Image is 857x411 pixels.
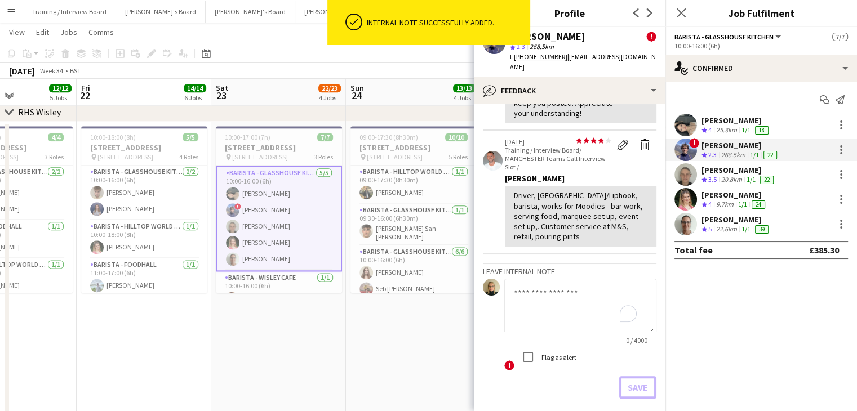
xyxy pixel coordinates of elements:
[18,106,61,118] div: RHS Wisley
[184,93,206,102] div: 6 Jobs
[445,133,468,141] span: 10/10
[216,83,228,93] span: Sat
[689,138,699,148] span: !
[708,225,712,233] span: 5
[750,150,759,159] app-skills-label: 1/1
[206,1,295,23] button: [PERSON_NAME]'s Board
[36,27,49,37] span: Edit
[539,352,576,361] label: Flag as alert
[453,84,476,92] span: 13/13
[349,89,364,102] span: 24
[504,279,656,332] textarea: To enrich screen reader interactions, please activate Accessibility in Grammarly extension settings
[216,142,342,153] h3: [STREET_ADDRESS]
[225,133,270,141] span: 10:00-17:00 (7h)
[81,258,207,297] app-card-role: Barista - Foodhall1/111:00-17:00 (6h)[PERSON_NAME]
[701,215,771,225] div: [PERSON_NAME]
[88,27,114,37] span: Comms
[701,140,779,150] div: [PERSON_NAME]
[510,52,567,61] span: t.
[81,166,207,220] app-card-role: Barista - Glasshouse Kitchen2/210:00-16:00 (6h)[PERSON_NAME][PERSON_NAME]
[510,52,656,71] span: | [EMAIL_ADDRESS][DOMAIN_NAME]
[701,190,767,200] div: [PERSON_NAME]
[183,133,198,141] span: 5/5
[116,1,206,23] button: [PERSON_NAME]'s Board
[832,33,848,41] span: 7/7
[23,1,116,23] button: Training / Interview Board
[216,126,342,293] app-job-card: 10:00-17:00 (7h)7/7[STREET_ADDRESS] [STREET_ADDRESS]3 RolesBarista - Glasshouse Kitchen5/510:00-1...
[701,165,776,175] div: [PERSON_NAME]
[60,27,77,37] span: Jobs
[674,33,783,41] button: Barista - Glasshouse Kitchen
[49,84,72,92] span: 12/12
[367,153,423,161] span: [STREET_ADDRESS]
[755,126,769,135] div: 18
[359,133,418,141] span: 09:00-17:30 (8h30m)
[527,42,556,51] span: 268.5km
[56,25,82,39] a: Jobs
[319,93,340,102] div: 4 Jobs
[504,360,514,370] span: !
[719,175,744,185] div: 20.8km
[708,175,717,184] span: 3.5
[216,271,342,310] app-card-role: Barista - Wisley Cafe1/110:00-16:00 (6h)
[214,89,228,102] span: 23
[318,84,341,92] span: 22/23
[350,142,477,153] h3: [STREET_ADDRESS]
[708,126,712,134] span: 4
[714,126,739,135] div: 25.3km
[701,115,771,126] div: [PERSON_NAME]
[9,65,35,77] div: [DATE]
[760,176,774,184] div: 22
[454,93,475,102] div: 4 Jobs
[708,150,717,159] span: 2.3
[350,166,477,204] app-card-role: Barista - Hilltop World Food Cafe1/109:00-17:30 (8h30m)[PERSON_NAME]
[714,225,739,234] div: 22.6km
[79,89,90,102] span: 22
[350,126,477,293] app-job-card: 09:00-17:30 (8h30m)10/10[STREET_ADDRESS] [STREET_ADDRESS]5 RolesBarista - Hilltop World Food Cafe...
[48,133,64,141] span: 4/4
[617,336,656,345] span: 0 / 4000
[665,6,857,20] h3: Job Fulfilment
[747,175,756,184] app-skills-label: 1/1
[646,32,656,42] span: !
[350,204,477,245] app-card-role: Barista - Glasshouse Kitchen1/109:30-16:00 (6h30m)[PERSON_NAME] San [PERSON_NAME]
[674,33,774,41] span: Barista - Glasshouse Kitchen
[809,244,839,256] div: £385.30
[317,133,333,141] span: 7/7
[474,77,665,104] div: Feedback
[505,137,525,146] tcxspan: Call 30-04-2025 via 3CX
[295,1,380,23] button: [PERSON_NAME] Board
[81,220,207,258] app-card-role: Barista - Hilltop World Food Cafe1/110:00-18:00 (8h)[PERSON_NAME]
[97,153,153,161] span: [STREET_ADDRESS]
[674,42,848,50] div: 10:00-16:00 (6h)
[50,93,71,102] div: 5 Jobs
[505,173,656,184] div: [PERSON_NAME]
[350,245,477,365] app-card-role: Barista - Glasshouse Kitchen6/610:00-16:00 (6h)[PERSON_NAME]Seb [PERSON_NAME]
[81,83,90,93] span: Fri
[755,225,769,234] div: 39
[216,166,342,271] app-card-role: Barista - Glasshouse Kitchen5/510:00-16:00 (6h)[PERSON_NAME]![PERSON_NAME][PERSON_NAME][PERSON_NA...
[350,83,364,93] span: Sun
[90,133,136,141] span: 10:00-18:00 (8h)
[45,153,64,161] span: 3 Roles
[37,66,65,75] span: Week 34
[70,66,81,75] div: BST
[708,200,712,208] span: 4
[674,244,713,256] div: Total fee
[84,25,118,39] a: Comms
[184,84,206,92] span: 14/14
[81,142,207,153] h3: [STREET_ADDRESS]
[9,27,25,37] span: View
[510,32,585,42] div: [PERSON_NAME]
[81,126,207,293] app-job-card: 10:00-18:00 (8h)5/5[STREET_ADDRESS] [STREET_ADDRESS]4 RolesBarista - Glasshouse Kitchen2/210:00-1...
[483,266,656,276] h3: Leave internal note
[738,200,747,208] app-skills-label: 1/1
[505,146,611,171] p: Training / Interview Board/ MANCHESTER Teams Call Interview Slot /
[741,225,751,233] app-skills-label: 1/1
[367,17,526,28] div: Internal note successfully added.
[232,153,288,161] span: [STREET_ADDRESS]
[514,52,567,61] tcxspan: Call +447508329309 via 3CX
